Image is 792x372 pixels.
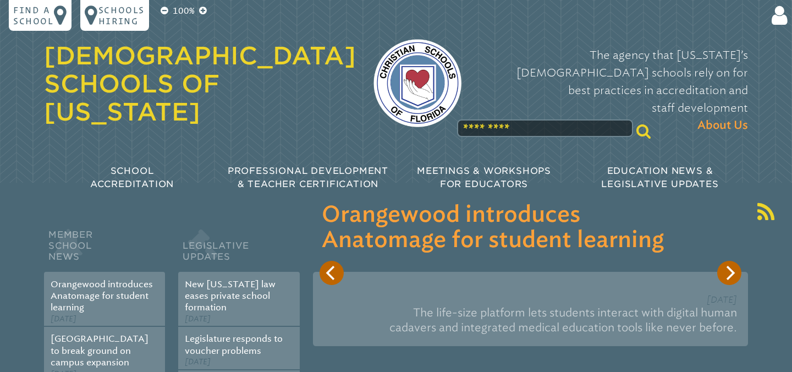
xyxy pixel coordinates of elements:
[44,227,165,272] h2: Member School News
[717,261,741,285] button: Next
[320,261,344,285] button: Previous
[185,333,283,355] a: Legislature responds to voucher problems
[185,357,211,366] span: [DATE]
[178,227,299,272] h2: Legislative Updates
[90,166,174,189] span: School Accreditation
[707,294,737,305] span: [DATE]
[51,279,153,313] a: Orangewood introduces Anatomage for student learning
[373,39,461,127] img: csf-logo-web-colors.png
[185,279,276,313] a: New [US_STATE] law eases private school formation
[170,4,197,18] p: 100%
[479,46,748,134] p: The agency that [US_STATE]’s [DEMOGRAPHIC_DATA] schools rely on for best practices in accreditati...
[228,166,388,189] span: Professional Development & Teacher Certification
[185,314,211,324] span: [DATE]
[51,314,76,324] span: [DATE]
[98,4,145,26] p: Schools Hiring
[324,301,737,340] p: The life-size platform lets students interact with digital human cadavers and integrated medical ...
[322,203,739,253] h3: Orangewood introduces Anatomage for student learning
[44,41,356,126] a: [DEMOGRAPHIC_DATA] Schools of [US_STATE]
[601,166,718,189] span: Education News & Legislative Updates
[697,117,748,134] span: About Us
[51,333,148,368] a: [GEOGRAPHIC_DATA] to break ground on campus expansion
[417,166,551,189] span: Meetings & Workshops for Educators
[13,4,54,26] p: Find a school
